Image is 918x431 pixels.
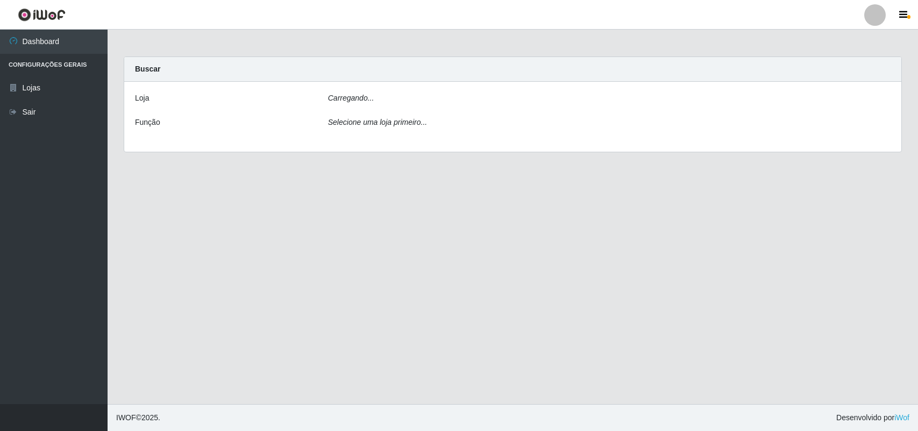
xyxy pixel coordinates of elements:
[328,118,427,126] i: Selecione uma loja primeiro...
[116,412,160,423] span: © 2025 .
[894,413,909,422] a: iWof
[135,65,160,73] strong: Buscar
[836,412,909,423] span: Desenvolvido por
[135,93,149,104] label: Loja
[135,117,160,128] label: Função
[116,413,136,422] span: IWOF
[18,8,66,22] img: CoreUI Logo
[328,94,374,102] i: Carregando...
